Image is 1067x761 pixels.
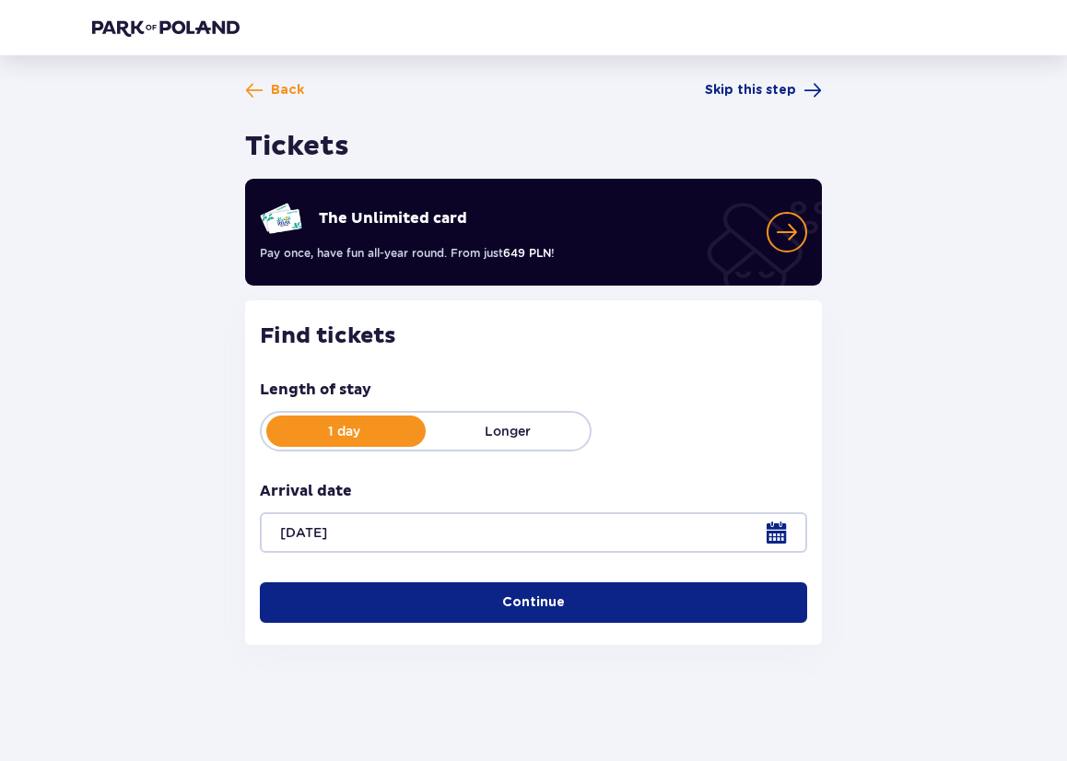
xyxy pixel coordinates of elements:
[262,422,426,440] p: 1 day
[260,322,807,350] h2: Find tickets
[705,81,796,100] span: Skip this step
[271,81,304,100] span: Back
[705,81,822,100] a: Skip this step
[260,582,807,623] button: Continue
[260,380,371,400] p: Length of stay
[502,593,565,612] p: Continue
[245,81,304,100] a: Back
[260,481,352,501] p: Arrival date
[245,129,349,164] h1: Tickets
[426,422,590,440] p: Longer
[92,18,240,37] img: Park of Poland logo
